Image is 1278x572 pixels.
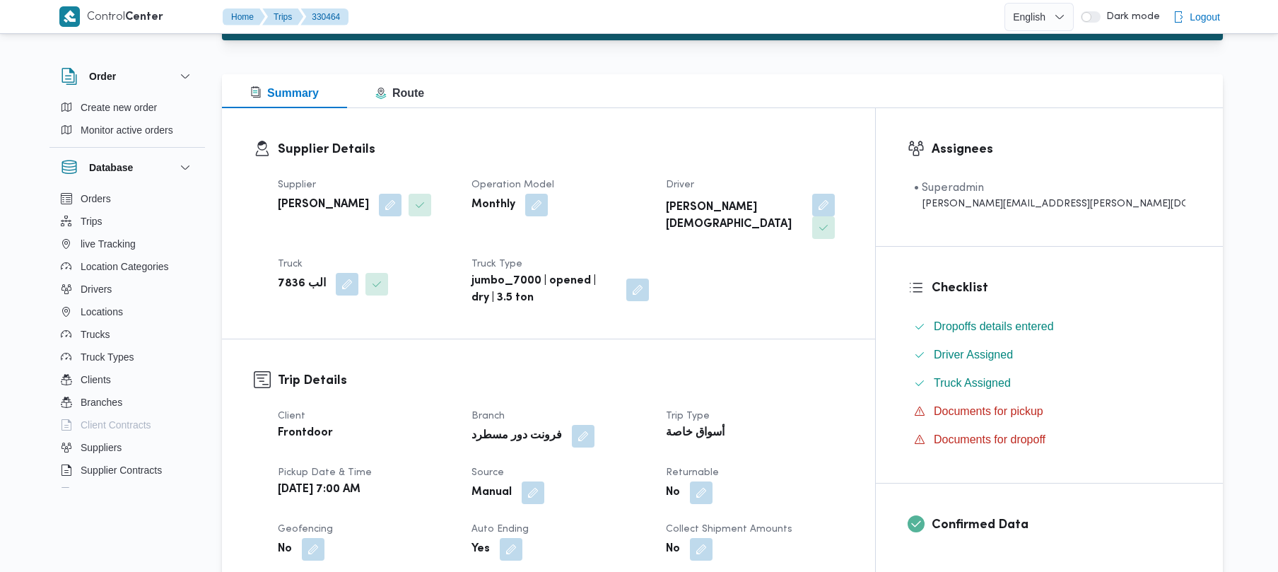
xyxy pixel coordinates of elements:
[81,416,151,433] span: Client Contracts
[934,433,1045,445] span: Documents for dropoff
[908,400,1191,423] button: Documents for pickup
[471,484,512,501] b: Manual
[55,255,199,278] button: Location Categories
[1190,8,1220,25] span: Logout
[89,159,133,176] h3: Database
[908,344,1191,366] button: Driver Assigned
[55,459,199,481] button: Supplier Contracts
[81,235,136,252] span: live Tracking
[471,259,522,269] span: Truck Type
[934,377,1011,389] span: Truck Assigned
[55,210,199,233] button: Trips
[914,180,1185,211] span: • Superadmin mohamed.nabil@illa.com.eg
[223,8,265,25] button: Home
[666,180,694,189] span: Driver
[250,87,319,99] span: Summary
[81,281,112,298] span: Drivers
[934,346,1013,363] span: Driver Assigned
[278,412,305,421] span: Client
[278,425,333,442] b: Frontdoor
[81,349,134,366] span: Truck Types
[666,468,719,477] span: Returnable
[81,394,122,411] span: Branches
[934,405,1043,417] span: Documents for pickup
[908,428,1191,451] button: Documents for dropoff
[375,87,424,99] span: Route
[934,403,1043,420] span: Documents for pickup
[934,318,1054,335] span: Dropoffs details entered
[55,187,199,210] button: Orders
[278,259,303,269] span: Truck
[81,190,111,207] span: Orders
[932,515,1191,535] h3: Confirmed Data
[934,375,1011,392] span: Truck Assigned
[666,425,725,442] b: أسواق خاصة
[61,159,194,176] button: Database
[55,323,199,346] button: Trucks
[666,525,792,534] span: Collect Shipment Amounts
[59,6,80,27] img: X8yXhbKr1z7QwAAAABJRU5ErkJggg==
[81,258,169,275] span: Location Categories
[471,412,505,421] span: Branch
[934,320,1054,332] span: Dropoffs details entered
[934,349,1013,361] span: Driver Assigned
[278,468,372,477] span: Pickup date & time
[914,180,1185,197] div: • Superadmin
[81,99,157,116] span: Create new order
[125,12,163,23] b: Center
[49,96,205,147] div: Order
[55,346,199,368] button: Truck Types
[55,233,199,255] button: live Tracking
[908,315,1191,338] button: Dropoffs details entered
[1101,11,1160,23] span: Dark mode
[278,197,369,214] b: [PERSON_NAME]
[81,462,162,479] span: Supplier Contracts
[278,140,843,159] h3: Supplier Details
[278,371,843,390] h3: Trip Details
[278,180,316,189] span: Supplier
[55,300,199,323] button: Locations
[471,197,515,214] b: Monthly
[1167,3,1226,31] button: Logout
[471,180,554,189] span: Operation Model
[262,8,303,25] button: Trips
[278,541,292,558] b: No
[934,431,1045,448] span: Documents for dropoff
[55,436,199,459] button: Suppliers
[300,8,348,25] button: 330464
[932,140,1191,159] h3: Assignees
[81,122,173,139] span: Monitor active orders
[55,481,199,504] button: Devices
[55,414,199,436] button: Client Contracts
[55,391,199,414] button: Branches
[55,119,199,141] button: Monitor active orders
[666,541,680,558] b: No
[61,68,194,85] button: Order
[81,326,110,343] span: Trucks
[55,96,199,119] button: Create new order
[471,273,616,307] b: jumbo_7000 | opened | dry | 3.5 ton
[278,525,333,534] span: Geofencing
[55,368,199,391] button: Clients
[908,372,1191,395] button: Truck Assigned
[471,468,504,477] span: Source
[471,525,529,534] span: Auto Ending
[81,303,123,320] span: Locations
[278,481,360,498] b: [DATE] 7:00 AM
[471,541,490,558] b: Yes
[666,484,680,501] b: No
[81,371,111,388] span: Clients
[471,428,562,445] b: فرونت دور مسطرد
[666,199,802,233] b: [PERSON_NAME][DEMOGRAPHIC_DATA]
[81,213,102,230] span: Trips
[81,439,122,456] span: Suppliers
[55,278,199,300] button: Drivers
[666,412,710,421] span: Trip Type
[914,197,1185,211] div: [PERSON_NAME][EMAIL_ADDRESS][PERSON_NAME][DOMAIN_NAME]
[932,279,1191,298] h3: Checklist
[89,68,116,85] h3: Order
[278,276,326,293] b: الب 7836
[49,187,205,494] div: Database
[81,484,116,501] span: Devices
